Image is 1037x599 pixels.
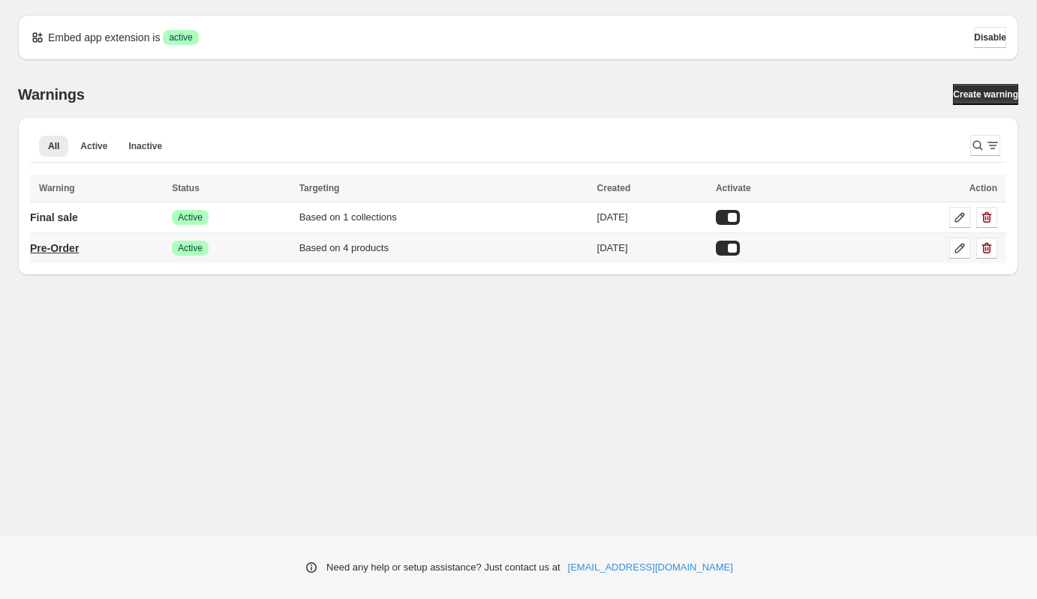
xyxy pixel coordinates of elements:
div: [DATE] [597,210,707,225]
span: Inactive [128,140,162,152]
span: Disable [974,31,1006,43]
a: Create warning [953,84,1018,105]
span: Status [172,183,200,193]
a: Final sale [30,205,78,229]
div: Based on 1 collections [299,210,588,225]
span: Activate [716,183,751,193]
p: Pre-Order [30,241,79,256]
p: Final sale [30,210,78,225]
a: [EMAIL_ADDRESS][DOMAIN_NAME] [568,560,733,575]
span: active [169,31,192,43]
h2: Warnings [18,85,85,103]
span: Active [178,242,203,254]
p: Embed app extension is [48,30,160,45]
span: All [48,140,59,152]
span: Active [178,211,203,223]
button: Search and filter results [970,135,1000,156]
div: Based on 4 products [299,241,588,256]
a: Pre-Order [30,236,79,260]
span: Targeting [299,183,340,193]
span: Created [597,183,631,193]
span: Action [969,183,997,193]
span: Warning [39,183,75,193]
span: Active [80,140,107,152]
span: Create warning [953,88,1018,100]
button: Disable [974,27,1006,48]
div: [DATE] [597,241,707,256]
